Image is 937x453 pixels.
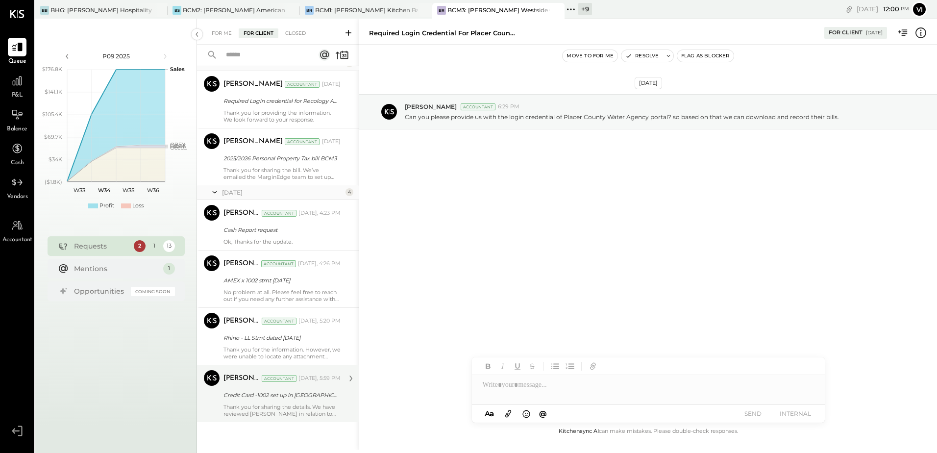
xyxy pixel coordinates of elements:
div: Thank you for the information. However, we were unable to locate any attachment associated with t... [223,346,341,360]
div: No problem at all. Please feel free to reach out if you need any further assistance with this. [223,289,341,302]
div: BR [305,6,314,15]
p: Can you please provide us with the login credential of Placer County Water Agency portal? so base... [405,113,839,121]
div: Required Login credential for Recology Auburn! [223,96,338,106]
div: Required Login credential for Placer County Water Agency! [369,28,516,38]
button: Underline [511,360,524,373]
div: Thank you for sharing the bill. We’ve emailed the MarginEdge team to set up this vendor and proce... [223,167,341,180]
div: [DATE], 4:23 PM [298,209,341,217]
div: Accountant [285,138,320,145]
div: BR [437,6,446,15]
button: Strikethrough [526,360,539,373]
text: $176.8K [42,66,62,73]
div: 1 [148,240,160,252]
a: Balance [0,105,34,134]
div: Accountant [261,260,296,267]
text: $69.7K [44,133,62,140]
div: Opportunities [74,286,126,296]
div: Accountant [262,318,296,325]
div: [PERSON_NAME] [223,259,259,269]
div: [DATE], 5:20 PM [298,317,341,325]
div: Accountant [285,81,320,88]
div: 2 [134,240,146,252]
button: Unordered List [549,360,562,373]
div: [PERSON_NAME] [223,316,260,326]
div: [DATE] [857,4,909,14]
text: $34K [49,156,62,163]
div: copy link [844,4,854,14]
a: Accountant [0,216,34,245]
a: P&L [0,72,34,100]
div: 2025/2026 Personal Property Tax bill BCM3 [223,153,338,163]
div: [PERSON_NAME] [223,137,283,147]
span: Accountant [2,236,32,245]
button: Aa [482,408,497,419]
div: [DATE] [635,77,662,89]
div: For Client [829,29,863,37]
span: a [490,409,494,418]
div: [PERSON_NAME] [223,374,260,383]
a: Vendors [0,173,34,201]
span: Queue [8,57,26,66]
div: BB [40,6,49,15]
div: Coming Soon [131,287,175,296]
button: Italic [496,360,509,373]
text: Occu... [170,144,187,151]
button: Resolve [621,50,663,62]
div: [DATE] [866,29,883,36]
span: Vendors [7,193,28,201]
div: Loss [132,202,144,210]
div: + 9 [578,3,592,15]
a: Queue [0,38,34,66]
div: For Client [239,28,278,38]
div: Cash Report request [223,225,338,235]
div: Thank you for providing the information. We look forward to your response. [223,109,341,123]
a: Cash [0,139,34,168]
button: Move to for me [563,50,617,62]
div: Accountant [461,103,495,110]
div: BS [173,6,181,15]
div: Credit Card -1002 set up in [GEOGRAPHIC_DATA] [223,390,338,400]
div: [DATE] [322,138,341,146]
div: Ok, Thanks for the update. [223,238,341,245]
div: [DATE] [322,80,341,88]
div: P09 2025 [74,52,158,60]
text: W34 [98,187,110,194]
div: Thank you for sharing the details. We have reviewed [PERSON_NAME] in relation to the attached ema... [223,403,341,417]
text: $141.1K [45,88,62,95]
span: 6:29 PM [498,103,519,111]
text: W35 [123,187,134,194]
span: @ [539,409,547,418]
div: Mentions [74,264,158,274]
span: P&L [12,91,23,100]
button: Vi [912,1,927,17]
span: [PERSON_NAME] [405,102,457,111]
div: 4 [345,188,353,196]
button: Bold [482,360,494,373]
div: Accountant [262,375,296,382]
div: BCM1: [PERSON_NAME] Kitchen Bar Market [315,6,418,14]
div: [DATE] [222,188,343,197]
text: OPEX [170,141,186,148]
button: Flag as Blocker [677,50,734,62]
button: SEND [734,407,773,420]
div: [DATE], 5:59 PM [298,375,341,382]
button: INTERNAL [776,407,815,420]
text: W36 [147,187,159,194]
div: 13 [163,240,175,252]
div: Requests [74,241,129,251]
div: Closed [280,28,311,38]
button: Add URL [587,360,599,373]
span: Cash [11,159,24,168]
div: 1 [163,263,175,275]
text: $105.4K [42,111,62,118]
div: For Me [207,28,237,38]
div: AMEX x 1002 stmt [DATE] [223,276,338,285]
button: @ [536,407,550,420]
text: W33 [74,187,85,194]
text: ($1.8K) [45,178,62,185]
div: [DATE], 4:26 PM [298,260,341,268]
div: BCM3: [PERSON_NAME] Westside Grill [447,6,550,14]
div: Accountant [262,210,296,217]
span: Balance [7,125,27,134]
div: BCM2: [PERSON_NAME] American Cooking [183,6,285,14]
